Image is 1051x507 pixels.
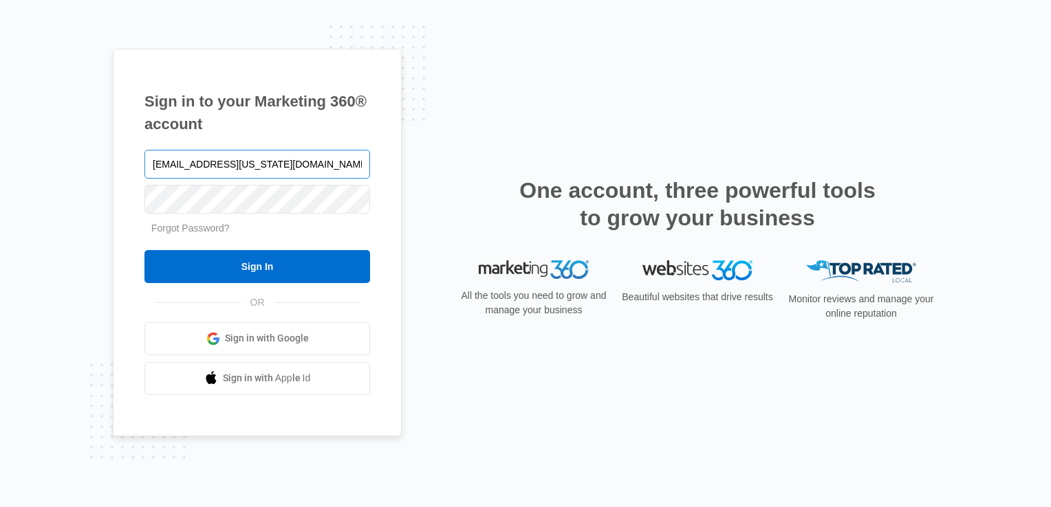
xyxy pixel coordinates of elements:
[144,90,370,135] h1: Sign in to your Marketing 360® account
[144,362,370,395] a: Sign in with Apple Id
[784,292,938,321] p: Monitor reviews and manage your online reputation
[223,371,311,385] span: Sign in with Apple Id
[144,150,370,179] input: Email
[806,260,916,283] img: Top Rated Local
[479,260,589,280] img: Marketing 360
[620,290,774,304] p: Beautiful websites that drive results
[225,331,309,346] span: Sign in with Google
[144,250,370,283] input: Sign In
[457,289,611,317] p: All the tools you need to grow and manage your business
[144,322,370,355] a: Sign in with Google
[151,223,230,234] a: Forgot Password?
[515,177,880,232] h2: One account, three powerful tools to grow your business
[642,260,752,280] img: Websites 360
[241,295,274,310] span: OR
